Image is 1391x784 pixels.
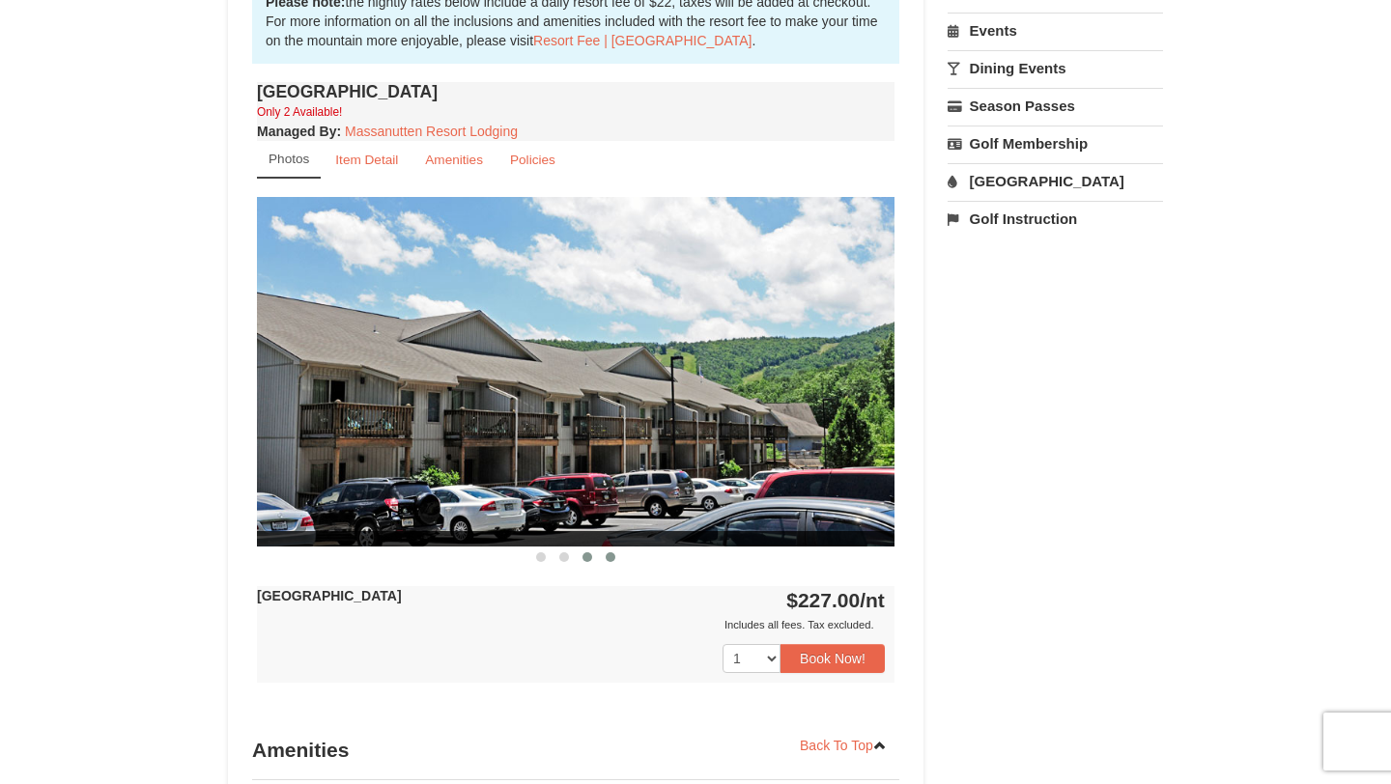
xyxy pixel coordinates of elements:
[948,88,1163,124] a: Season Passes
[257,141,321,179] a: Photos
[781,644,885,673] button: Book Now!
[257,615,885,634] div: Includes all fees. Tax excluded.
[412,141,496,179] a: Amenities
[257,588,402,603] strong: [GEOGRAPHIC_DATA]
[425,153,483,167] small: Amenities
[257,197,894,546] img: 18876286-40-c42fb63f.jpg
[252,731,899,770] h3: Amenities
[269,152,309,166] small: Photos
[860,589,885,611] span: /nt
[335,153,398,167] small: Item Detail
[948,126,1163,161] a: Golf Membership
[497,141,568,179] a: Policies
[948,50,1163,86] a: Dining Events
[533,33,752,48] a: Resort Fee | [GEOGRAPHIC_DATA]
[257,124,341,139] strong: :
[257,124,336,139] span: Managed By
[323,141,411,179] a: Item Detail
[948,13,1163,48] a: Events
[257,82,894,101] h4: [GEOGRAPHIC_DATA]
[787,731,899,760] a: Back To Top
[257,105,342,119] small: Only 2 Available!
[786,589,885,611] strong: $227.00
[345,124,518,139] a: Massanutten Resort Lodging
[510,153,555,167] small: Policies
[948,201,1163,237] a: Golf Instruction
[948,163,1163,199] a: [GEOGRAPHIC_DATA]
